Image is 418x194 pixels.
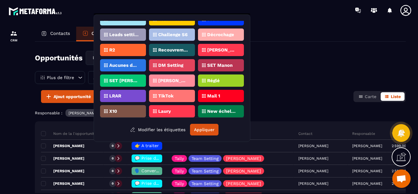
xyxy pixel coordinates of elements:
p: Laury [158,109,171,113]
p: X10 [109,109,117,113]
div: Ouvrir le chat [392,169,411,188]
img: logo [9,6,64,17]
p: [PERSON_NAME] [226,156,261,161]
p: Opportunités [91,31,121,36]
span: Liste [391,94,401,99]
p: TikTok [158,94,174,98]
p: [PERSON_NAME] [226,169,261,173]
button: Ajout opportunité [41,90,95,103]
p: [PERSON_NAME] [352,144,382,148]
p: [PERSON_NAME] [207,48,237,52]
button: Appliquer [190,124,218,135]
div: Search for option [86,51,150,65]
p: 0 [112,169,114,173]
p: 2 599,00 € [392,181,410,186]
span: Carte [365,94,376,99]
p: 0 [112,156,114,161]
p: Recouvrement [158,48,188,52]
p: [PERSON_NAME] [158,78,188,83]
p: [PERSON_NAME] [352,156,382,161]
p: Leads setting [109,32,139,37]
p: New échelonnement. [207,109,237,113]
p: Tally [175,169,184,173]
p: CRM [2,39,26,42]
p: Tally [175,156,184,161]
p: [PERSON_NAME] [226,181,261,186]
p: [PERSON_NAME] [352,181,382,186]
span: 💬 Prise de contact effectué [135,156,196,161]
p: Contact [298,131,312,136]
a: Contacts [35,27,76,41]
p: Team Setting [192,181,218,186]
button: Modifier les étiquettes [125,124,190,135]
p: [PERSON_NAME] [41,181,84,186]
a: Opportunités [76,27,127,41]
p: Challenge S6 [158,32,188,37]
p: Aucunes données [109,63,139,67]
p: SET Manon [207,63,233,67]
span: Ajout opportunité [54,93,91,100]
p: Tally [175,181,184,186]
p: Responsable : [35,111,62,115]
p: Responsable [352,131,375,136]
span: 🗣️ Conversation en cours [135,168,189,173]
p: Décrochage [207,32,234,37]
p: Réglé [207,78,220,83]
span: 💬 Prise de contact effectué [135,181,196,186]
p: Valeur [392,131,403,136]
button: Liste [381,92,405,101]
p: [PERSON_NAME] [41,156,84,161]
p: Contacts [50,31,70,36]
button: Carte [355,92,380,101]
span: 👉 A traiter [135,143,159,148]
span: Lead Setting [91,55,118,61]
p: SET [PERSON_NAME] [109,78,139,83]
p: [PERSON_NAME] [352,169,382,173]
p: [PERSON_NAME] [41,169,84,173]
p: DM Setting [158,63,183,67]
p: 0 [112,181,114,186]
p: Mail 1 [207,94,220,98]
p: Team Setting [192,156,218,161]
p: R2 [109,48,115,52]
p: 0 [112,144,114,148]
p: Team Setting [192,169,218,173]
p: [PERSON_NAME] [41,143,84,148]
p: LRAR [109,94,121,98]
p: Plus de filtre [47,75,74,80]
h2: Opportunités [35,52,83,64]
p: 2 599,00 € [392,169,410,173]
p: Nom de la l'opportunité [41,131,96,136]
img: formation [10,30,17,37]
p: 2 599,00 € [392,144,410,148]
a: formationformationCRM [2,25,26,47]
p: [PERSON_NAME] [69,111,99,115]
